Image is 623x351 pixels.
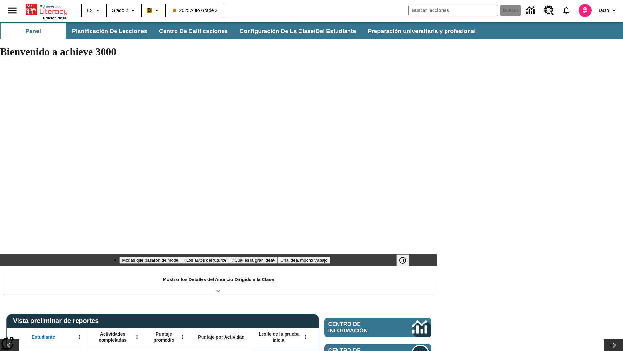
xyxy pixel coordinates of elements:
[13,317,102,325] span: Vista preliminar de reportes
[132,332,142,342] button: Abrir menú
[396,254,416,266] div: Pausar
[198,334,244,340] span: Puntaje por Actividad
[32,334,55,340] span: Estudiante
[91,331,134,343] span: Actividades completadas
[148,331,179,343] span: Puntaje promedio
[229,257,278,264] button: Diapositiva 3 ¿Cuál es la gran idea?
[409,5,498,16] input: Buscar campo
[362,23,481,39] button: Preparación universitaria y profesional
[26,2,68,20] div: Portada
[598,7,609,14] span: Tauto
[109,5,140,16] button: Grado: Grado 2, Elige un grado
[234,23,361,39] button: Configuración de la clase/del estudiante
[148,6,151,14] span: B
[558,2,575,19] a: Notificaciones
[75,332,84,342] button: Abrir menú
[278,257,330,264] button: Diapositiva 4 Una idea, mucho trabajo
[119,257,181,264] button: Diapositiva 1 Modas que pasaron de moda
[255,331,303,343] span: Lexile de la prueba inicial
[173,7,218,14] span: 2025 Auto Grade 2
[177,332,187,342] button: Abrir menú
[579,4,592,17] img: avatar image
[604,339,623,351] button: Carrusel de lecciones, seguir
[181,257,229,264] button: Diapositiva 2 ¿Los autos del futuro?
[112,7,128,14] span: Grado 2
[595,5,620,16] button: Perfil/Configuración
[67,23,153,39] button: Planificación de lecciones
[540,2,558,19] a: Centro de recursos, Se abrirá en una pestaña nueva.
[396,254,409,266] button: Pausar
[144,5,163,16] button: Boost El color de la clase es anaranjado claro. Cambiar el color de la clase.
[324,318,431,337] a: Centro de información
[575,2,595,19] button: Escoja un nuevo avatar
[301,332,311,342] button: Abrir menú
[154,23,233,39] button: Centro de calificaciones
[3,1,22,20] button: Abrir el menú lateral
[328,321,390,334] span: Centro de información
[84,5,104,16] button: Lenguaje: ES, Selecciona un idioma
[43,16,68,20] span: Edición de NJ
[1,23,66,39] button: Panel
[163,276,274,283] p: Mostrar los Detalles del Anuncio Dirigido a la Clase
[87,7,93,14] span: ES
[26,3,68,16] a: Portada
[522,2,540,19] a: Centro de información
[3,272,434,295] div: Mostrar los Detalles del Anuncio Dirigido a la Clase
